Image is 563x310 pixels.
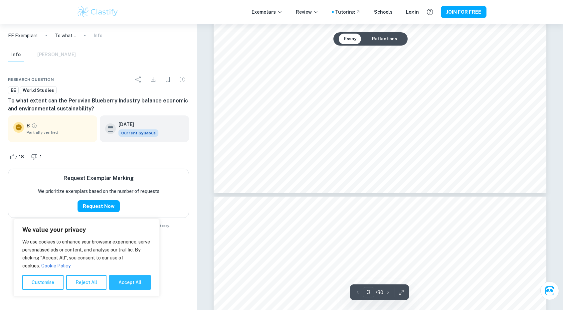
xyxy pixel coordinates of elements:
div: This exemplar is based on the current syllabus. Feel free to refer to it for inspiration/ideas wh... [118,129,158,137]
div: We value your privacy [13,219,160,297]
span: World Studies [20,87,56,94]
button: Reject All [66,275,106,290]
button: Ask Clai [540,281,559,300]
p: Info [94,32,102,39]
p: To what extent can the Peruvian Blueberry Industry balance economic and environmental sustainabil... [55,32,76,39]
p: We value your privacy [22,226,151,234]
a: Tutoring [335,8,361,16]
button: Customise [22,275,64,290]
h6: [DATE] [118,121,153,128]
span: Research question [8,77,54,82]
a: Cookie Policy [41,263,71,269]
p: B [27,122,30,129]
a: EE Exemplars [8,32,38,39]
p: Exemplars [252,8,282,16]
h6: To what extent can the Peruvian Blueberry Industry balance economic and environmental sustainabil... [8,97,189,113]
p: We prioritize exemplars based on the number of requests [38,188,159,195]
div: Download [146,73,160,86]
a: Grade partially verified [31,123,37,129]
a: Schools [374,8,393,16]
span: Example of past student work. For reference on structure and expectations only. Do not copy. [8,223,189,228]
button: Help and Feedback [424,6,436,18]
button: Request Now [78,200,120,212]
a: EE [8,86,19,94]
p: We use cookies to enhance your browsing experience, serve personalised ads or content, and analys... [22,238,151,270]
div: Report issue [176,73,189,86]
p: / 30 [376,289,383,296]
span: 1 [36,154,46,160]
img: Clastify logo [77,5,119,19]
button: Accept All [109,275,151,290]
button: Essay [339,34,362,44]
button: JOIN FOR FREE [441,6,486,18]
span: 18 [15,154,28,160]
div: Like [8,151,28,162]
button: Reflections [367,34,402,44]
div: Dislike [29,151,46,162]
span: Current Syllabus [118,129,158,137]
button: Info [8,48,24,62]
a: World Studies [20,86,57,94]
div: Share [132,73,145,86]
span: Partially verified [27,129,92,135]
a: Login [406,8,419,16]
span: EE [8,87,18,94]
div: Bookmark [161,73,174,86]
h6: Request Exemplar Marking [64,174,134,182]
p: Review [296,8,318,16]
